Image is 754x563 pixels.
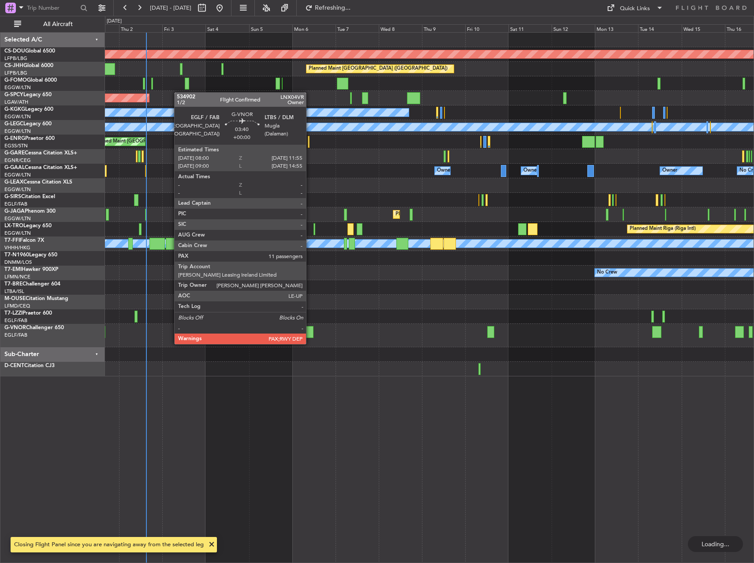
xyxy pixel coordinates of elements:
a: EGGW/LTN [4,230,31,236]
a: LGAV/ATH [4,99,28,105]
div: Wed 15 [682,24,725,32]
div: Thu 2 [119,24,162,32]
span: G-SIRS [4,194,21,199]
button: Refreshing... [301,1,354,15]
div: Mon 13 [595,24,638,32]
a: EGLF/FAB [4,332,27,338]
a: CS-DOUGlobal 6500 [4,49,55,54]
a: EGGW/LTN [4,215,31,222]
a: G-FOMOGlobal 6000 [4,78,57,83]
div: Planned Maint [GEOGRAPHIC_DATA] ([GEOGRAPHIC_DATA]) [309,62,448,75]
div: Tue 14 [638,24,681,32]
span: T7-FFI [4,238,20,243]
a: G-VNORChallenger 650 [4,325,64,330]
a: EGGW/LTN [4,128,31,135]
div: No Crew [597,266,617,279]
span: T7-EMI [4,267,22,272]
a: T7-FFIFalcon 7X [4,238,44,243]
div: Closing Flight Panel since you are navigating away from the selected leg [14,540,204,549]
span: LX-TRO [4,223,23,229]
div: Quick Links [620,4,650,13]
div: Sat 11 [508,24,552,32]
span: G-SPCY [4,92,23,98]
a: EGLF/FAB [4,317,27,324]
span: G-GAAL [4,165,25,170]
span: G-ENRG [4,136,25,141]
div: Mon 6 [292,24,336,32]
div: Wed 8 [379,24,422,32]
a: D-CENTCitation CJ3 [4,363,55,368]
span: G-VNOR [4,325,26,330]
div: Fri 3 [162,24,205,32]
input: Trip Number [27,1,78,15]
a: LFPB/LBG [4,70,27,76]
div: Thu 9 [422,24,465,32]
div: Sun 12 [552,24,595,32]
div: Loading... [688,536,743,552]
div: Owner [437,164,452,177]
span: CS-DOU [4,49,25,54]
a: G-LEAXCessna Citation XLS [4,180,72,185]
span: Refreshing... [314,5,351,11]
a: EGGW/LTN [4,186,31,193]
a: G-GARECessna Citation XLS+ [4,150,77,156]
a: G-SIRSCitation Excel [4,194,55,199]
a: T7-EMIHawker 900XP [4,267,58,272]
span: G-JAGA [4,209,25,214]
div: Sat 4 [205,24,249,32]
a: LFMN/NCE [4,274,30,280]
span: G-LEAX [4,180,23,185]
a: G-ENRGPraetor 600 [4,136,55,141]
a: M-OUSECitation Mustang [4,296,68,301]
div: Owner [523,164,538,177]
a: LX-TROLegacy 650 [4,223,52,229]
a: CS-JHHGlobal 6000 [4,63,53,68]
button: Quick Links [602,1,668,15]
span: T7-N1960 [4,252,29,258]
a: T7-N1960Legacy 650 [4,252,57,258]
span: G-LEGC [4,121,23,127]
span: [DATE] - [DATE] [150,4,191,12]
span: T7-LZZI [4,311,22,316]
span: G-GARE [4,150,25,156]
a: G-JAGAPhenom 300 [4,209,56,214]
a: EGLF/FAB [4,201,27,207]
div: [DATE] [107,18,122,25]
a: LTBA/ISL [4,288,24,295]
a: T7-BREChallenger 604 [4,281,60,287]
a: G-KGKGLegacy 600 [4,107,53,112]
div: Planned Maint [GEOGRAPHIC_DATA] ([GEOGRAPHIC_DATA]) [396,208,534,221]
div: Owner [662,164,677,177]
button: All Aircraft [10,17,96,31]
a: EGGW/LTN [4,172,31,178]
span: G-FOMO [4,78,27,83]
a: LFMD/CEQ [4,303,30,309]
div: Planned Maint Riga (Riga Intl) [630,222,696,236]
a: EGGW/LTN [4,84,31,91]
div: Tue 7 [336,24,379,32]
a: T7-LZZIPraetor 600 [4,311,52,316]
a: EGGW/LTN [4,113,31,120]
span: T7-BRE [4,281,22,287]
span: M-OUSE [4,296,26,301]
span: G-KGKG [4,107,25,112]
a: VHHH/HKG [4,244,30,251]
div: Sun 5 [249,24,292,32]
a: EGSS/STN [4,143,28,149]
span: D-CENT [4,363,24,368]
a: G-GAALCessna Citation XLS+ [4,165,77,170]
div: Fri 10 [465,24,508,32]
a: EGNR/CEG [4,157,31,164]
a: DNMM/LOS [4,259,32,266]
a: LFPB/LBG [4,55,27,62]
a: G-SPCYLegacy 650 [4,92,52,98]
span: CS-JHH [4,63,23,68]
span: All Aircraft [23,21,93,27]
a: G-LEGCLegacy 600 [4,121,52,127]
